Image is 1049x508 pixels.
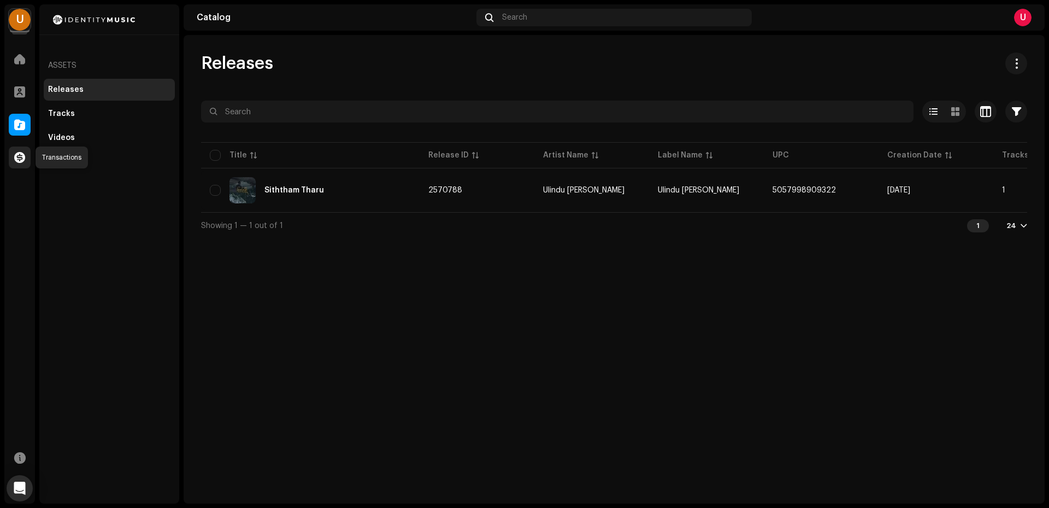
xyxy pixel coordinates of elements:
[44,79,175,101] re-m-nav-item: Releases
[201,222,283,230] span: Showing 1 — 1 out of 1
[48,109,75,118] div: Tracks
[502,13,527,22] span: Search
[658,150,703,161] div: Label Name
[543,186,640,194] span: Ulindu Kashmira
[201,52,273,74] span: Releases
[7,475,33,501] div: Open Intercom Messenger
[48,85,84,94] div: Releases
[543,150,588,161] div: Artist Name
[428,150,469,161] div: Release ID
[428,186,462,194] span: 2570788
[658,186,739,194] span: Ulindu Kashmira
[48,133,75,142] div: Videos
[887,150,942,161] div: Creation Date
[197,13,472,22] div: Catalog
[44,52,175,79] re-a-nav-header: Assets
[229,177,256,203] img: 721e5e9d-56e7-4f3f-9af3-897dd25106e7
[543,186,624,194] div: Ulindu [PERSON_NAME]
[9,9,31,31] div: U
[201,101,914,122] input: Search
[44,127,175,149] re-m-nav-item: Videos
[264,186,324,194] div: Siththam Tharu
[1006,221,1016,230] div: 24
[1014,9,1032,26] div: U
[229,150,247,161] div: Title
[44,103,175,125] re-m-nav-item: Tracks
[967,219,989,232] div: 1
[887,186,910,194] span: Dec 3, 2024
[773,186,836,194] span: 5057998909322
